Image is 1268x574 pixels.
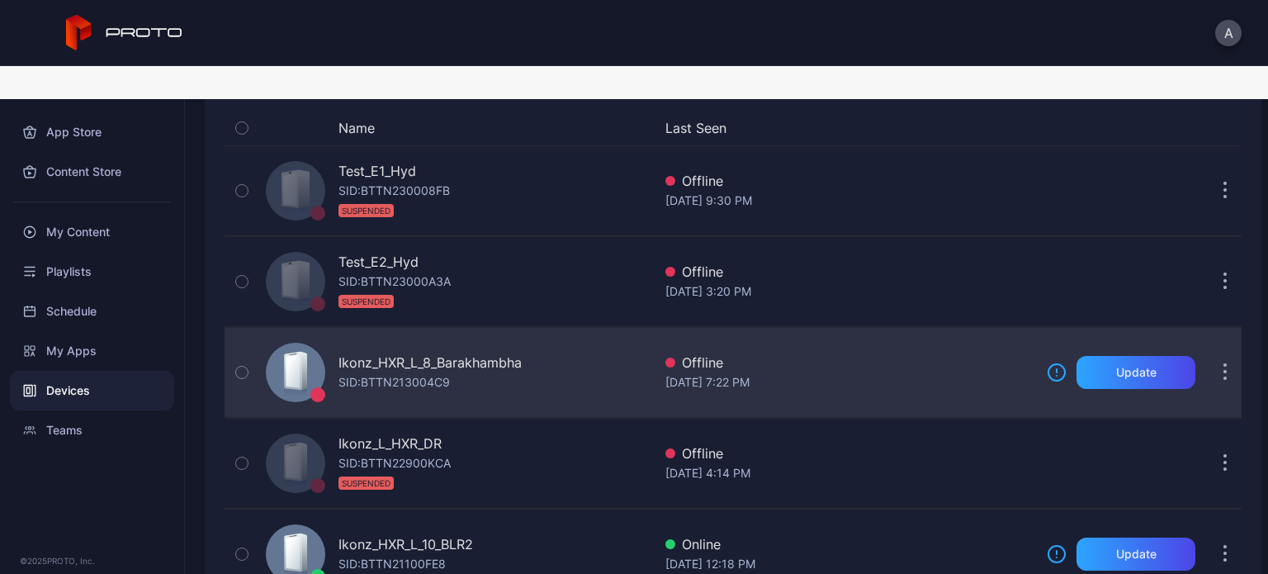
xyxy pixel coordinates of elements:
[338,252,419,272] div: Test_E2_Hyd
[338,534,473,554] div: Ikonz_HXR_L_10_BLR2
[10,212,174,252] a: My Content
[338,272,451,311] div: SID: BTTN23000A3A
[1076,356,1195,389] button: Update
[338,161,416,181] div: Test_E1_Hyd
[1040,118,1189,138] div: Update Device
[338,118,375,138] button: Name
[338,295,394,308] div: SUSPENDED
[338,204,394,217] div: SUSPENDED
[338,477,394,490] div: SUSPENDED
[20,554,164,567] div: © 2025 PROTO, Inc.
[338,453,451,493] div: SID: BTTN22900KCA
[665,118,1027,138] button: Last Seen
[665,171,1034,191] div: Offline
[338,434,442,453] div: Ikonz_L_HXR_DR
[10,152,174,192] a: Content Store
[665,554,1034,574] div: [DATE] 12:18 PM
[1116,366,1157,379] div: Update
[338,181,450,221] div: SID: BTTN230008FB
[665,372,1034,392] div: [DATE] 7:22 PM
[665,262,1034,282] div: Offline
[665,463,1034,483] div: [DATE] 4:14 PM
[665,353,1034,372] div: Offline
[665,444,1034,463] div: Offline
[10,331,174,371] a: My Apps
[10,112,174,152] a: App Store
[10,371,174,410] a: Devices
[338,372,450,392] div: SID: BTTN213004C9
[1215,20,1242,46] button: A
[338,554,446,574] div: SID: BTTN21100FE8
[10,252,174,292] a: Playlists
[10,410,174,450] a: Teams
[338,353,522,372] div: Ikonz_HXR_L_8_Barakhambha
[665,191,1034,211] div: [DATE] 9:30 PM
[665,534,1034,554] div: Online
[665,282,1034,301] div: [DATE] 3:20 PM
[1209,118,1242,138] div: Options
[1076,538,1195,571] button: Update
[10,292,174,331] a: Schedule
[1116,548,1157,561] div: Update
